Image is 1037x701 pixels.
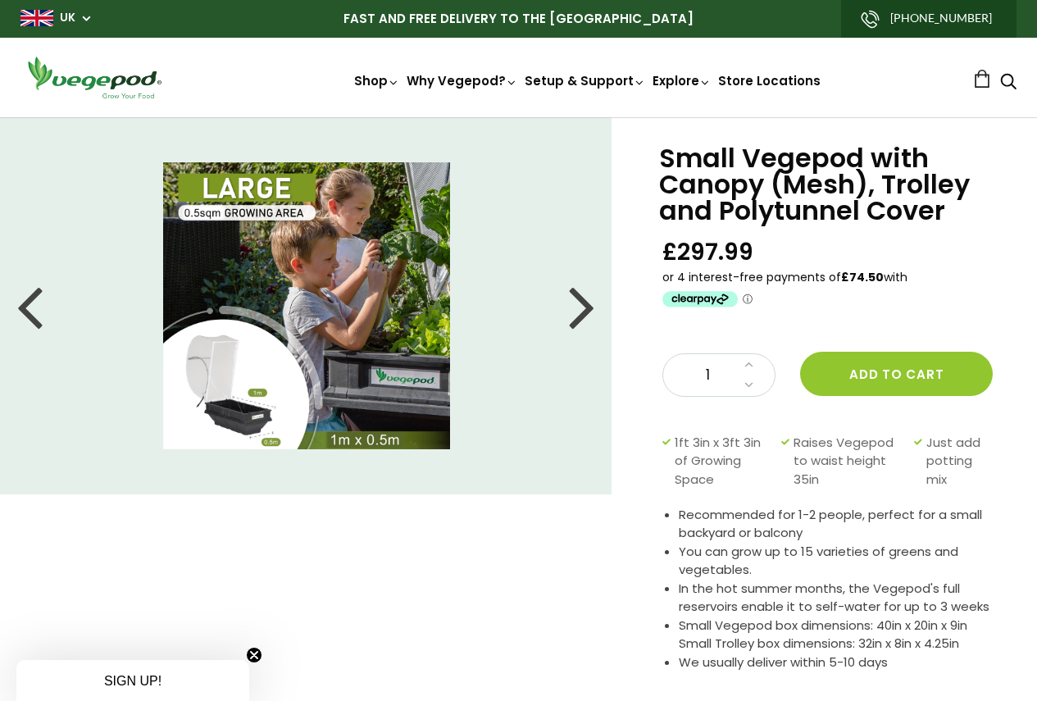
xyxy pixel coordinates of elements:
button: Add to cart [800,352,993,396]
li: Small Vegepod box dimensions: 40in x 20in x 9in Small Trolley box dimensions: 32in x 8in x 4.25in [679,617,996,653]
a: Setup & Support [525,72,646,89]
img: gb_large.png [20,10,53,26]
span: Raises Vegepod to waist height 35in [794,434,906,489]
li: You can grow up to 15 varieties of greens and vegetables. [679,543,996,580]
span: 1ft 3in x 3ft 3in of Growing Space [675,434,773,489]
li: We usually deliver within 5-10 days [679,653,996,672]
a: Decrease quantity by 1 [739,375,758,396]
h1: Small Vegepod with Canopy (Mesh), Trolley and Polytunnel Cover [659,145,996,224]
li: In the hot summer months, the Vegepod's full reservoirs enable it to self-water for up to 3 weeks [679,580,996,617]
a: Increase quantity by 1 [739,354,758,376]
img: Small Vegepod with Canopy (Mesh), Trolley and Polytunnel Cover [163,162,450,449]
div: SIGN UP!Close teaser [16,660,249,701]
a: Why Vegepod? [407,72,518,89]
span: 1 [680,365,735,386]
a: Shop [354,72,400,89]
a: Search [1000,75,1017,92]
span: £297.99 [662,237,753,267]
span: Just add potting mix [926,434,988,489]
a: Explore [653,72,712,89]
a: UK [60,10,75,26]
button: Close teaser [246,647,262,663]
span: SIGN UP! [104,674,161,688]
a: Store Locations [718,72,821,89]
img: Vegepod [20,54,168,101]
li: Recommended for 1-2 people, perfect for a small backyard or balcony [679,506,996,543]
